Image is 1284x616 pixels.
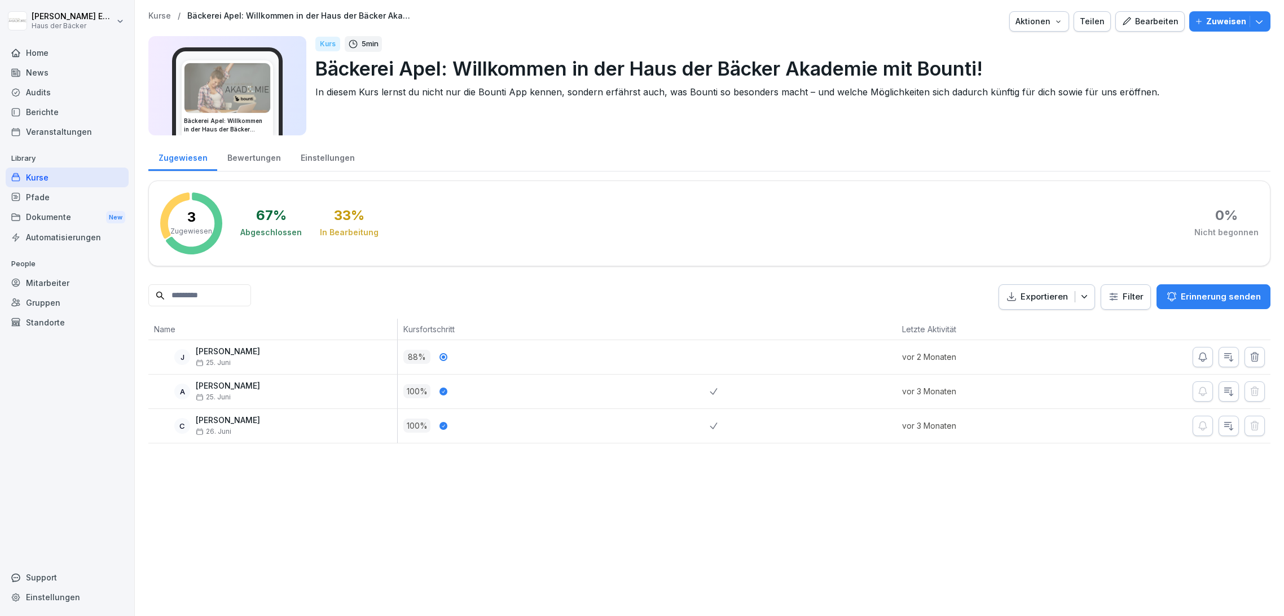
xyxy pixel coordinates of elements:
a: Bewertungen [217,142,291,171]
div: A [174,384,190,399]
a: DokumenteNew [6,207,129,228]
p: 3 [187,210,196,224]
a: Standorte [6,313,129,332]
p: / [178,11,181,21]
p: vor 3 Monaten [902,420,1052,432]
p: Haus der Bäcker [32,22,114,30]
button: Aktionen [1009,11,1069,32]
div: Abgeschlossen [240,227,302,238]
a: Home [6,43,129,63]
button: Teilen [1074,11,1111,32]
a: Automatisierungen [6,227,129,247]
p: Letzte Aktivität [902,323,1046,335]
p: Kursfortschritt [403,323,704,335]
p: Erinnerung senden [1181,291,1261,303]
p: vor 3 Monaten [902,385,1052,397]
h3: Bäckerei Apel: Willkommen in der Haus der Bäcker Akademie mit Bounti! [184,117,271,134]
button: Filter [1101,285,1150,309]
div: Aktionen [1015,15,1063,28]
span: 26. Juni [196,428,231,435]
div: New [106,211,125,224]
p: 88 % [403,350,430,364]
div: 33 % [334,209,364,222]
button: Bearbeiten [1115,11,1185,32]
p: [PERSON_NAME] Ehlerding [32,12,114,21]
p: Bäckerei Apel: Willkommen in der Haus der Bäcker Akademie mit Bounti! [315,54,1261,83]
div: Nicht begonnen [1194,227,1259,238]
a: Berichte [6,102,129,122]
button: Exportieren [999,284,1095,310]
p: People [6,255,129,273]
span: 25. Juni [196,359,231,367]
p: Zugewiesen [170,226,212,236]
p: 5 min [362,38,379,50]
a: Pfade [6,187,129,207]
div: Dokumente [6,207,129,228]
p: [PERSON_NAME] [196,347,260,357]
div: C [174,418,190,434]
a: Einstellungen [291,142,364,171]
button: Erinnerung senden [1157,284,1270,309]
a: Audits [6,82,129,102]
a: News [6,63,129,82]
a: Veranstaltungen [6,122,129,142]
div: Support [6,567,129,587]
p: In diesem Kurs lernst du nicht nur die Bounti App kennen, sondern erfährst auch, was Bounti so be... [315,85,1261,99]
a: Kurse [6,168,129,187]
a: Mitarbeiter [6,273,129,293]
a: Kurse [148,11,171,21]
div: Teilen [1080,15,1105,28]
div: 67 % [256,209,287,222]
div: Filter [1108,291,1144,302]
p: Exportieren [1021,291,1068,303]
img: q9sahz27cr80k0viuyzdhycv.png [184,63,270,113]
p: Name [154,323,392,335]
p: [PERSON_NAME] [196,381,260,391]
p: 100 % [403,384,430,398]
div: Bearbeiten [1122,15,1179,28]
span: 25. Juni [196,393,231,401]
p: 100 % [403,419,430,433]
div: 0 % [1215,209,1238,222]
p: Library [6,149,129,168]
a: Zugewiesen [148,142,217,171]
p: vor 2 Monaten [902,351,1052,363]
div: In Bearbeitung [320,227,379,238]
a: Gruppen [6,293,129,313]
a: Bäckerei Apel: Willkommen in der Haus der Bäcker Akademie mit Bounti! [187,11,413,21]
a: Einstellungen [6,587,129,607]
p: Zuweisen [1206,15,1246,28]
p: [PERSON_NAME] [196,416,260,425]
button: Zuweisen [1189,11,1270,32]
div: J [174,349,190,365]
div: Kurs [315,37,340,51]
